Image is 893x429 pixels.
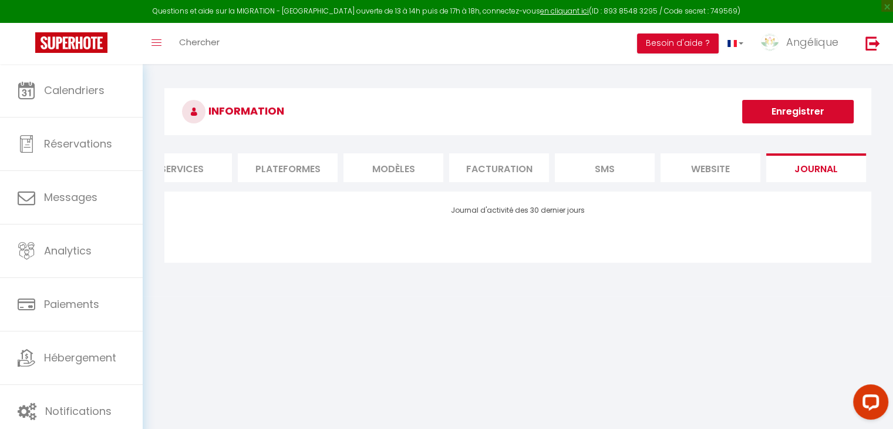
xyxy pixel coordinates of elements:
[761,33,779,51] img: ...
[844,380,893,429] iframe: LiveChat chat widget
[766,153,866,182] li: Journal
[637,33,719,53] button: Besoin d'aide ?
[449,153,549,182] li: Facturation
[45,404,112,418] span: Notifications
[238,153,338,182] li: Plateformes
[182,206,854,214] h3: Journal d'activité des 30 dernier jours
[742,100,854,123] button: Enregistrer
[540,6,589,16] a: en cliquant ici
[44,350,116,365] span: Hébergement
[179,36,220,48] span: Chercher
[661,153,760,182] li: website
[752,23,853,64] a: ... Angélique
[44,297,99,311] span: Paiements
[35,32,107,53] img: Super Booking
[132,153,232,182] li: Services
[44,136,112,151] span: Réservations
[786,35,838,49] span: Angélique
[555,153,655,182] li: SMS
[170,23,228,64] a: Chercher
[164,88,871,135] h3: INFORMATION
[865,36,880,51] img: logout
[44,190,97,205] span: Messages
[44,83,105,98] span: Calendriers
[44,243,92,258] span: Analytics
[343,153,443,182] li: MODÈLES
